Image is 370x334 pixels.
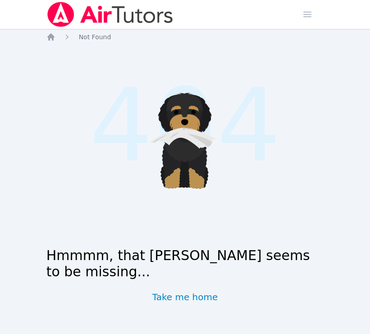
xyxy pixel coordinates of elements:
[79,32,111,41] a: Not Found
[79,33,111,41] span: Not Found
[152,291,218,303] a: Take me home
[46,247,324,280] h1: Hmmmm, that [PERSON_NAME] seems to be missing...
[89,50,280,201] span: 404
[46,32,324,41] nav: Breadcrumb
[46,2,174,27] img: Air Tutors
